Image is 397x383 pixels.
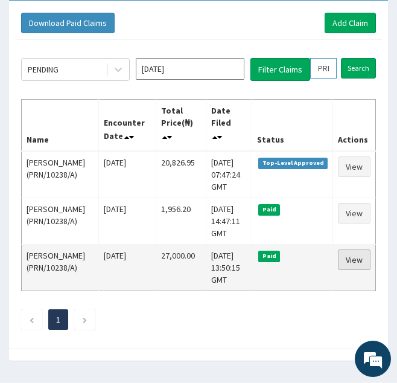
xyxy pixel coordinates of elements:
td: [PERSON_NAME] (PRN/10238/A) [22,198,99,244]
a: View [338,203,370,224]
span: Paid [258,204,280,215]
td: 20,826.95 [156,151,206,198]
td: [DATE] 14:47:11 GMT [206,198,252,244]
td: 27,000.00 [156,244,206,291]
input: Select Month and Year [136,58,244,80]
td: [DATE] [98,151,156,198]
a: Add Claim [325,13,376,33]
span: Paid [258,251,280,262]
th: Encounter Date [98,99,156,151]
td: [DATE] [98,244,156,291]
th: Status [252,99,333,151]
td: [PERSON_NAME] (PRN/10238/A) [22,244,99,291]
th: Total Price(₦) [156,99,206,151]
a: View [338,156,370,177]
a: Page 1 is your current page [56,314,60,325]
button: Filter Claims [250,58,310,81]
input: Search [341,58,376,79]
td: [DATE] [98,198,156,244]
a: Next page [82,314,87,325]
td: 1,956.20 [156,198,206,244]
span: Top-Level Approved [258,158,328,169]
td: [DATE] 07:47:24 GMT [206,151,252,198]
input: Search by HMO ID [310,58,337,79]
td: [PERSON_NAME] (PRN/10238/A) [22,151,99,198]
th: Date Filed [206,99,252,151]
div: PENDING [28,63,59,76]
th: Actions [332,99,375,151]
button: Download Paid Claims [21,13,115,33]
th: Name [22,99,99,151]
a: View [338,249,370,270]
a: Previous page [29,314,34,325]
td: [DATE] 13:50:15 GMT [206,244,252,291]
